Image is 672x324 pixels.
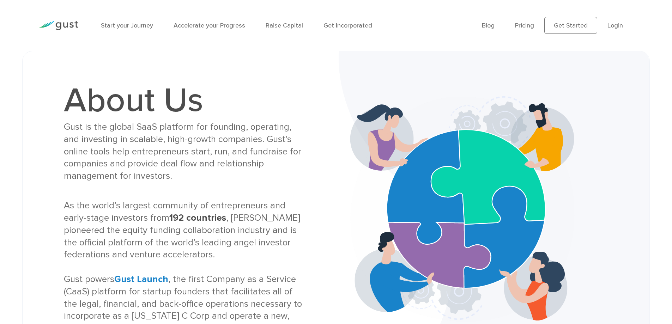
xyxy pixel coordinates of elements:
a: Start your Journey [101,22,153,29]
a: Get Incorporated [323,22,372,29]
strong: 192 countries [169,212,226,223]
a: Gust Launch [114,274,168,285]
a: Login [607,22,623,29]
h1: About Us [64,84,307,117]
a: Raise Capital [266,22,303,29]
a: Accelerate your Progress [174,22,245,29]
img: Gust Logo [39,21,78,30]
a: Get Started [544,17,597,34]
a: Blog [482,22,495,29]
a: Pricing [515,22,534,29]
div: Gust is the global SaaS platform for founding, operating, and investing in scalable, high-growth ... [64,121,307,182]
